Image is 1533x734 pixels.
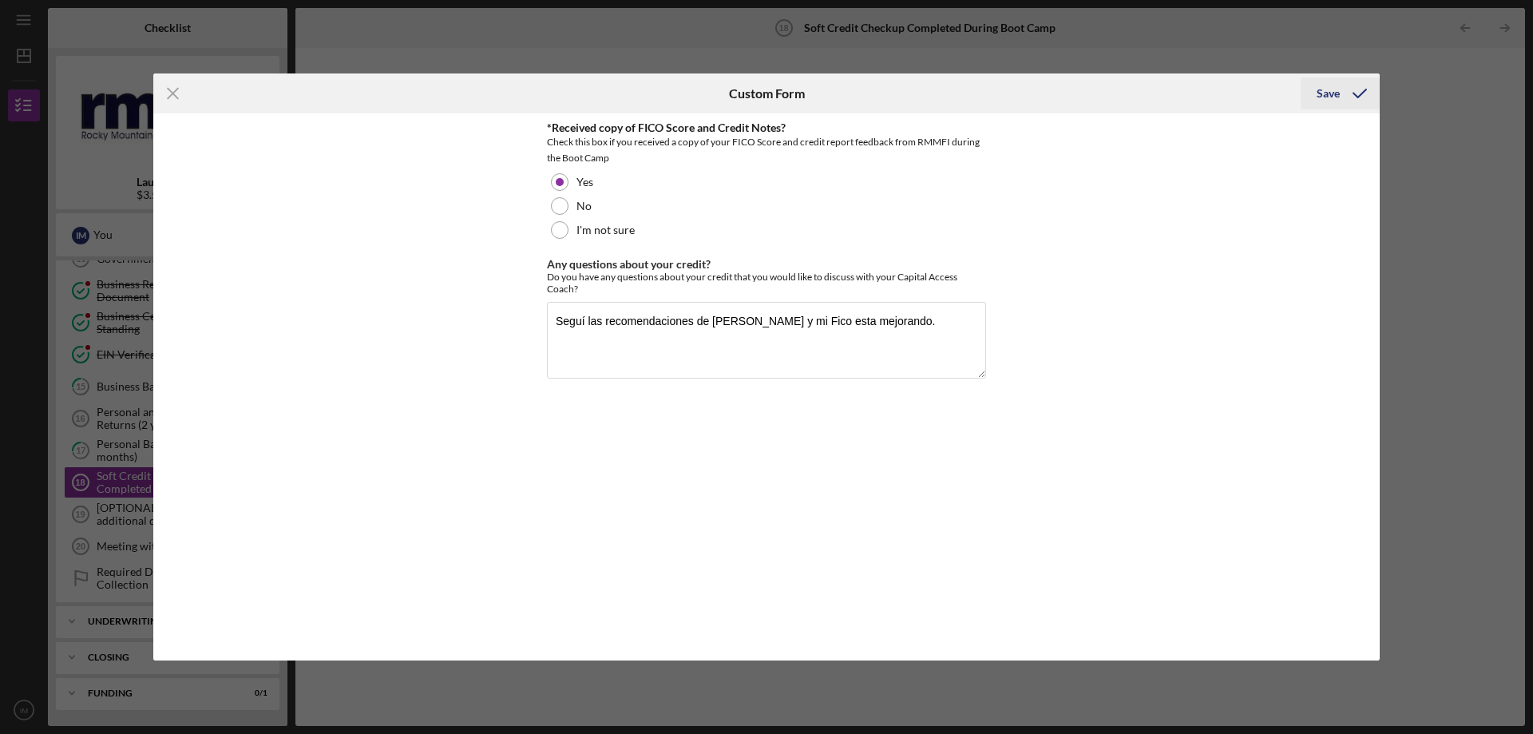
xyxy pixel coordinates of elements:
button: Save [1301,77,1380,109]
div: *Received copy of FICO Score and Credit Notes? [547,121,986,134]
label: Yes [576,176,593,188]
div: Do you have any questions about your credit that you would like to discuss with your Capital Acce... [547,271,986,295]
label: I'm not sure [576,224,635,236]
div: Save [1317,77,1340,109]
label: Any questions about your credit? [547,257,711,271]
textarea: Seguí las recomendaciones de [PERSON_NAME] y mi Fico esta mejorando. [547,302,986,379]
h6: Custom Form [729,86,805,101]
div: Check this box if you received a copy of your FICO Score and credit report feedback from RMMFI du... [547,134,986,166]
label: No [576,200,592,212]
